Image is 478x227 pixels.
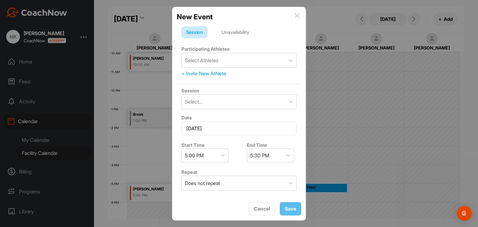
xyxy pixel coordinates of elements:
label: Participating Athletes [181,46,230,52]
img: info [295,13,300,18]
div: Unavailability [217,26,254,38]
span: Cancel [254,206,270,212]
div: Does not repeat [185,179,220,187]
label: Session [181,88,199,94]
button: Save [280,202,301,215]
label: Date [181,115,192,121]
div: Select Athletes [185,57,218,64]
label: Repeat [181,169,197,175]
label: End Time [247,142,267,148]
div: 5:30 PM [250,152,269,159]
input: Select Date [181,122,297,135]
div: Session [181,26,208,38]
div: 5:00 PM [185,152,204,159]
label: Start Time [181,142,205,148]
div: Open Intercom Messenger [457,206,472,221]
div: + Invite New Athlete [181,70,297,77]
span: Save [285,206,296,212]
div: Select... [185,98,203,105]
button: Cancel [249,202,275,215]
h2: New Event [177,12,213,22]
